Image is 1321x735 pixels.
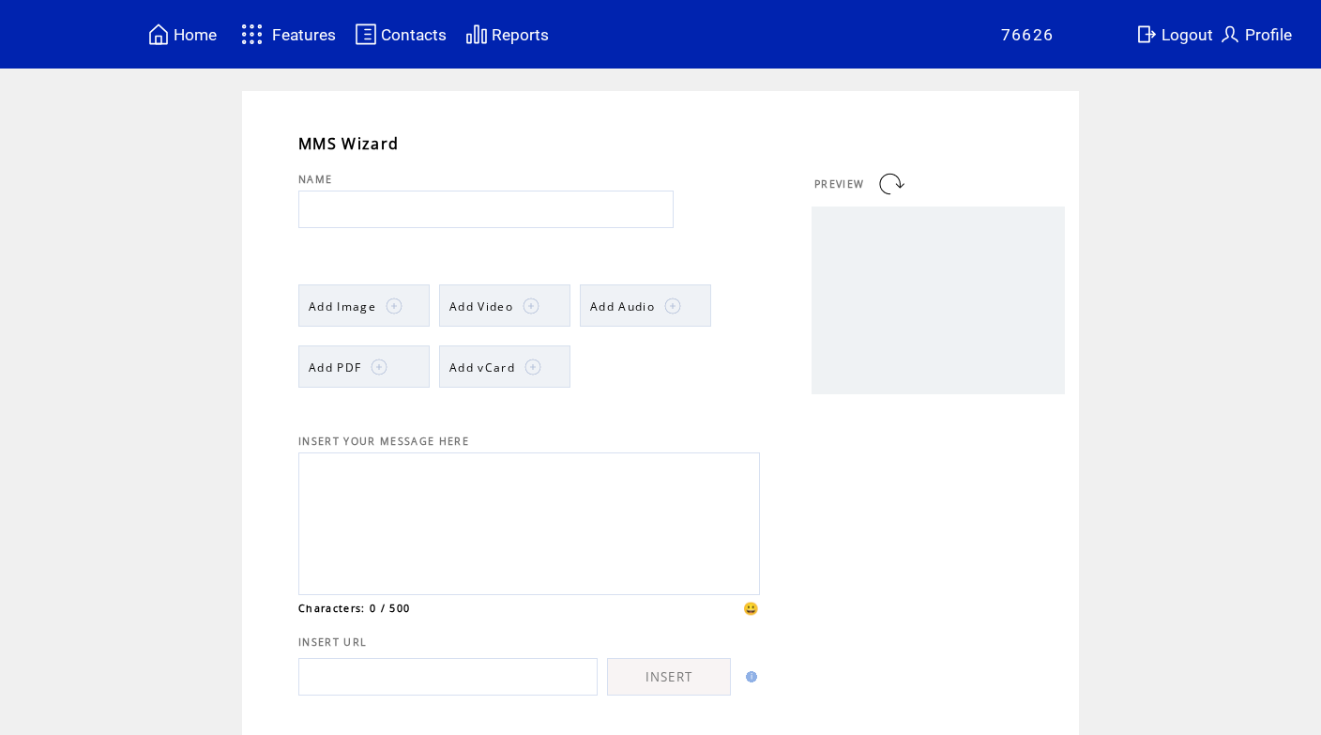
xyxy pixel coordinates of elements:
[814,177,864,191] span: PREVIEW
[524,359,541,375] img: plus.png
[439,345,570,388] a: Add vCard
[1219,23,1241,46] img: profile.svg
[355,23,377,46] img: contacts.svg
[590,299,655,314] span: Add Audio
[298,345,430,388] a: Add PDF
[1162,25,1213,44] span: Logout
[1245,25,1292,44] span: Profile
[298,602,410,615] span: Characters: 0 / 500
[235,19,268,50] img: features.svg
[174,25,217,44] span: Home
[1135,23,1158,46] img: exit.svg
[371,359,387,375] img: plus.png
[298,173,332,186] span: NAME
[1216,20,1295,49] a: Profile
[272,25,336,44] span: Features
[465,23,488,46] img: chart.svg
[298,435,469,448] span: INSERT YOUR MESSAGE HERE
[309,299,376,314] span: Add Image
[309,360,361,375] span: Add PDF
[147,23,170,46] img: home.svg
[580,284,711,327] a: Add Audio
[298,284,430,327] a: Add Image
[449,360,515,375] span: Add vCard
[523,298,539,314] img: plus.png
[492,25,549,44] span: Reports
[298,635,367,649] span: INSERT URL
[463,20,552,49] a: Reports
[743,600,760,617] span: 😀
[740,671,757,682] img: help.gif
[381,25,447,44] span: Contacts
[439,284,570,327] a: Add Video
[664,298,681,314] img: plus.png
[1132,20,1216,49] a: Logout
[607,658,731,696] a: INSERT
[298,133,399,154] span: MMS Wizard
[1001,25,1055,44] span: 76626
[144,20,220,49] a: Home
[386,298,402,314] img: plus.png
[233,16,339,53] a: Features
[449,299,513,314] span: Add Video
[352,20,449,49] a: Contacts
